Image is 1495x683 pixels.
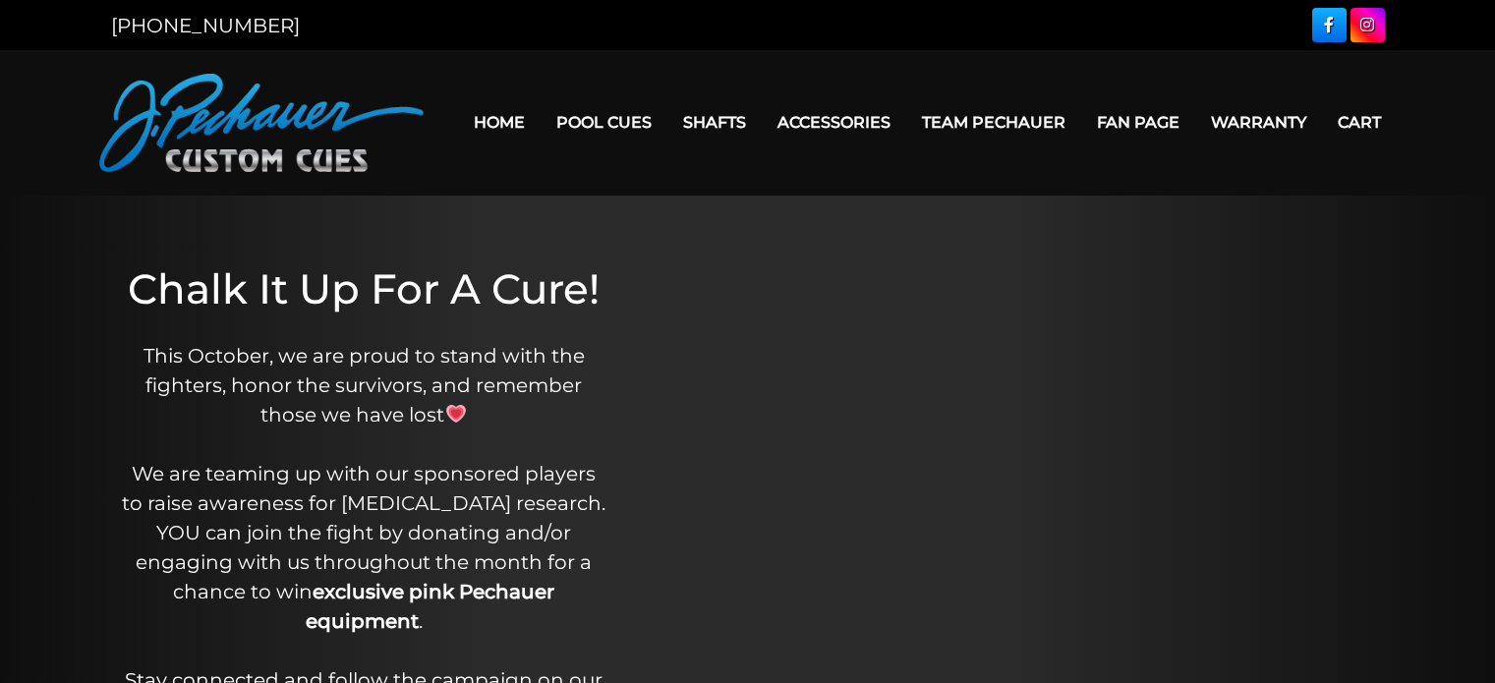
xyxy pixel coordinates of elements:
[306,580,555,633] strong: exclusive pink Pechauer equipment
[1195,97,1322,147] a: Warranty
[458,97,541,147] a: Home
[541,97,667,147] a: Pool Cues
[122,264,605,313] h1: Chalk It Up For A Cure!
[906,97,1081,147] a: Team Pechauer
[446,404,466,424] img: 💗
[1081,97,1195,147] a: Fan Page
[111,14,300,37] a: [PHONE_NUMBER]
[99,74,424,172] img: Pechauer Custom Cues
[762,97,906,147] a: Accessories
[667,97,762,147] a: Shafts
[1322,97,1397,147] a: Cart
